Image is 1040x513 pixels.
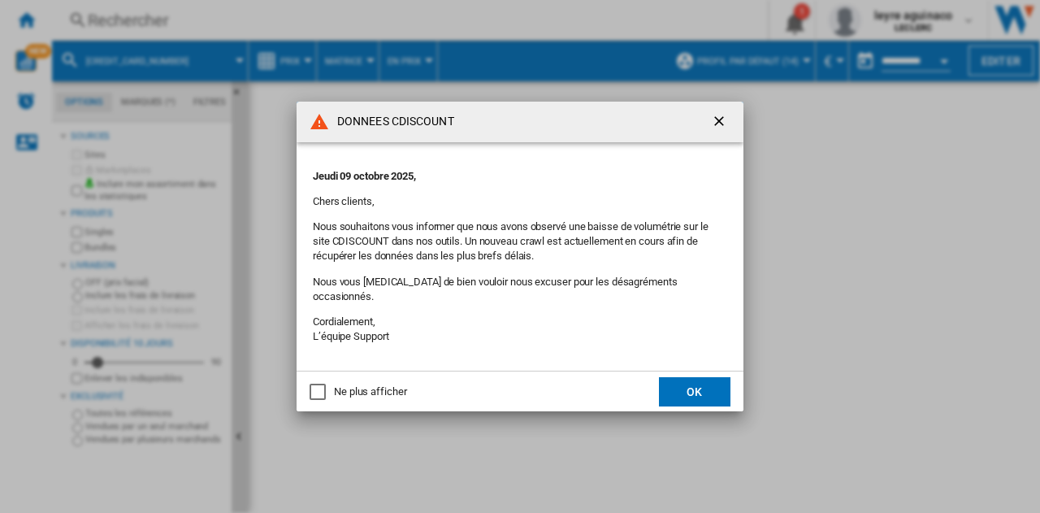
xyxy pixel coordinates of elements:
button: OK [659,377,730,406]
p: Nous souhaitons vous informer que nous avons observé une baisse de volumétrie sur le site CDISCOU... [313,220,727,264]
strong: Jeudi 09 octobre 2025, [313,170,416,182]
ng-md-icon: getI18NText('BUTTONS.CLOSE_DIALOG') [711,113,730,133]
p: Nous vous [MEDICAL_DATA] de bien vouloir nous excuser pour les désagréments occasionnés. [313,275,727,304]
button: getI18NText('BUTTONS.CLOSE_DIALOG') [704,106,737,138]
p: Chers clients, [313,194,727,209]
h4: DONNEES CDISCOUNT [329,114,454,130]
div: Ne plus afficher [334,385,406,399]
p: Cordialement, L’équipe Support [313,315,727,344]
md-checkbox: Ne plus afficher [310,385,406,400]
